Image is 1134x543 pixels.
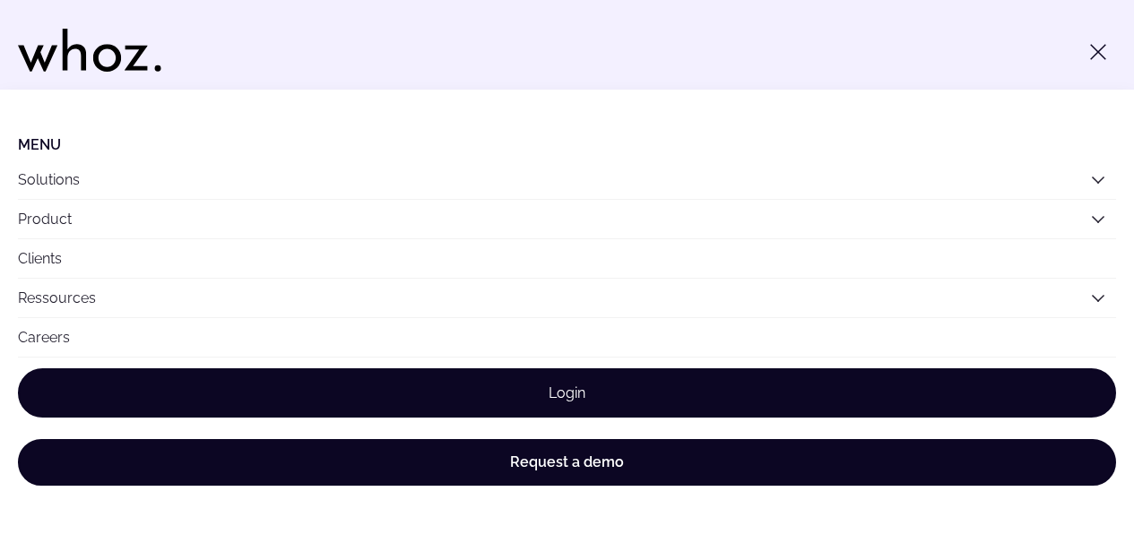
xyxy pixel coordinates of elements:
[1016,425,1109,518] iframe: Chatbot
[18,318,1116,357] a: Careers
[18,279,1116,317] button: Ressources
[18,160,1116,199] button: Solutions
[18,239,1116,278] a: Clients
[1080,34,1116,70] button: Toggle menu
[18,200,1116,238] button: Product
[18,136,1116,153] li: Menu
[18,211,72,228] a: Product
[18,439,1116,486] a: Request a demo
[18,368,1116,418] a: Login
[18,289,96,306] a: Ressources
